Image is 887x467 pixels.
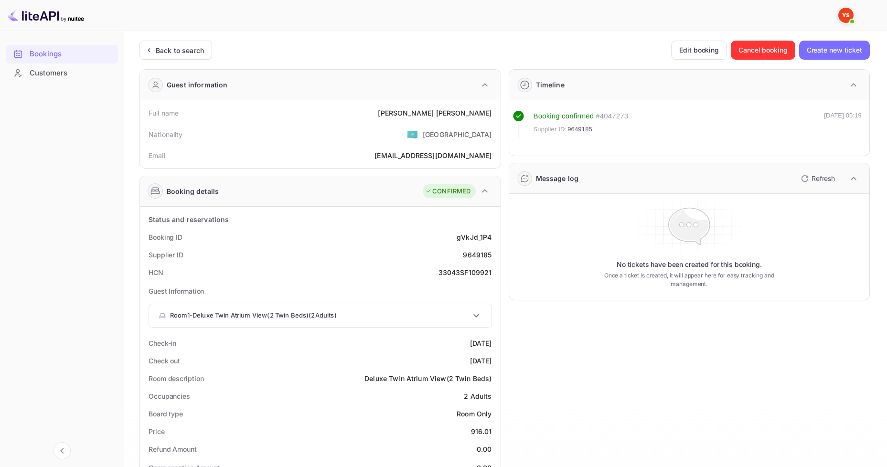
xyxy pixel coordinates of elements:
[30,49,113,60] div: Bookings
[536,80,565,90] div: Timeline
[567,125,592,134] span: 9649185
[149,304,492,327] div: Room1-Deluxe Twin Atrium View(2 Twin Beds)(2Adults)
[378,108,492,118] div: [PERSON_NAME] [PERSON_NAME]
[156,45,204,55] div: Back to search
[8,8,84,23] img: LiteAPI logo
[53,442,71,459] button: Collapse navigation
[167,80,228,90] div: Guest information
[457,232,492,242] div: gVkJd_1P4
[457,409,492,419] div: Room Only
[149,286,492,296] p: Guest Information
[534,111,594,122] div: Booking confirmed
[471,426,492,436] div: 916.01
[477,444,492,454] div: 0.00
[795,171,839,186] button: Refresh
[536,173,579,183] div: Message log
[731,41,795,60] button: Cancel booking
[149,409,183,419] div: Board type
[6,64,118,82] a: Customers
[425,187,470,196] div: CONFIRMED
[364,373,492,383] div: Deluxe Twin Atrium View(2 Twin Beds)
[838,8,854,23] img: Yandex Support
[617,260,762,269] p: No tickets have been created for this booking.
[149,373,203,383] div: Room description
[149,444,197,454] div: Refund Amount
[149,267,163,277] div: HCN
[6,45,118,64] div: Bookings
[149,150,165,160] div: Email
[6,45,118,63] a: Bookings
[149,338,176,348] div: Check-in
[438,267,492,277] div: 33043SF109921
[149,232,182,242] div: Booking ID
[596,111,628,122] div: # 4047273
[374,150,492,160] div: [EMAIL_ADDRESS][DOMAIN_NAME]
[671,41,727,60] button: Edit booking
[799,41,870,60] button: Create new ticket
[149,356,180,366] div: Check out
[423,129,492,139] div: [GEOGRAPHIC_DATA]
[149,129,183,139] div: Nationality
[470,338,492,348] div: [DATE]
[592,271,786,288] p: Once a ticket is created, it will appear here for easy tracking and management.
[149,250,183,260] div: Supplier ID
[167,186,219,196] div: Booking details
[30,68,113,79] div: Customers
[149,214,229,224] div: Status and reservations
[6,64,118,83] div: Customers
[463,250,492,260] div: 9649185
[812,173,835,183] p: Refresh
[149,426,165,436] div: Price
[464,391,492,401] div: 2 Adults
[470,356,492,366] div: [DATE]
[824,111,862,138] div: [DATE] 05:19
[149,108,179,118] div: Full name
[534,125,567,134] span: Supplier ID:
[149,391,190,401] div: Occupancies
[407,126,418,143] span: United States
[170,311,337,320] p: Room 1 - Deluxe Twin Atrium View(2 Twin Beds) ( 2 Adults )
